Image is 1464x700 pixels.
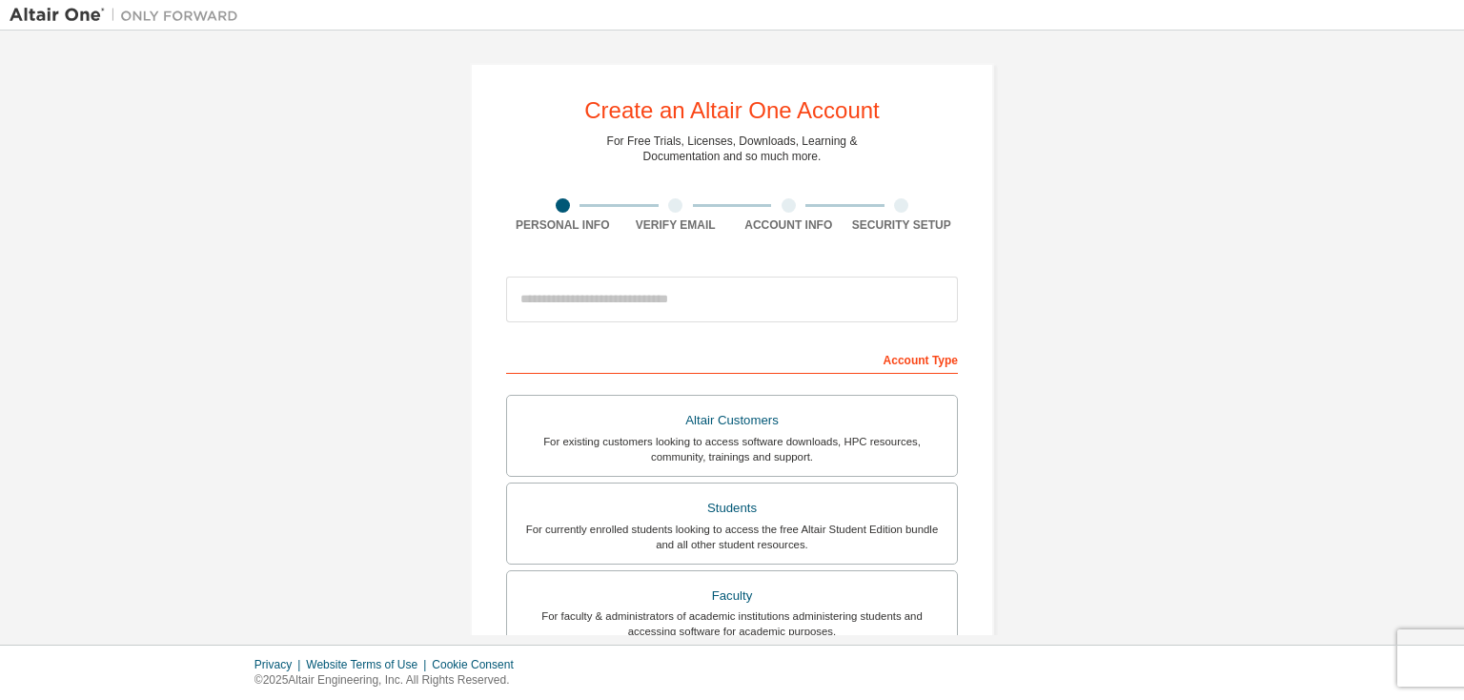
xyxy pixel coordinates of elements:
[10,6,248,25] img: Altair One
[254,672,525,689] p: © 2025 Altair Engineering, Inc. All Rights Reserved.
[620,217,733,233] div: Verify Email
[518,522,945,552] div: For currently enrolled students looking to access the free Altair Student Edition bundle and all ...
[518,495,945,522] div: Students
[506,343,958,374] div: Account Type
[732,217,845,233] div: Account Info
[845,217,959,233] div: Security Setup
[584,99,880,122] div: Create an Altair One Account
[432,657,524,672] div: Cookie Consent
[254,657,306,672] div: Privacy
[518,434,945,464] div: For existing customers looking to access software downloads, HPC resources, community, trainings ...
[607,134,858,164] div: For Free Trials, Licenses, Downloads, Learning & Documentation and so much more.
[506,217,620,233] div: Personal Info
[518,608,945,639] div: For faculty & administrators of academic institutions administering students and accessing softwa...
[518,583,945,609] div: Faculty
[306,657,432,672] div: Website Terms of Use
[518,407,945,434] div: Altair Customers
